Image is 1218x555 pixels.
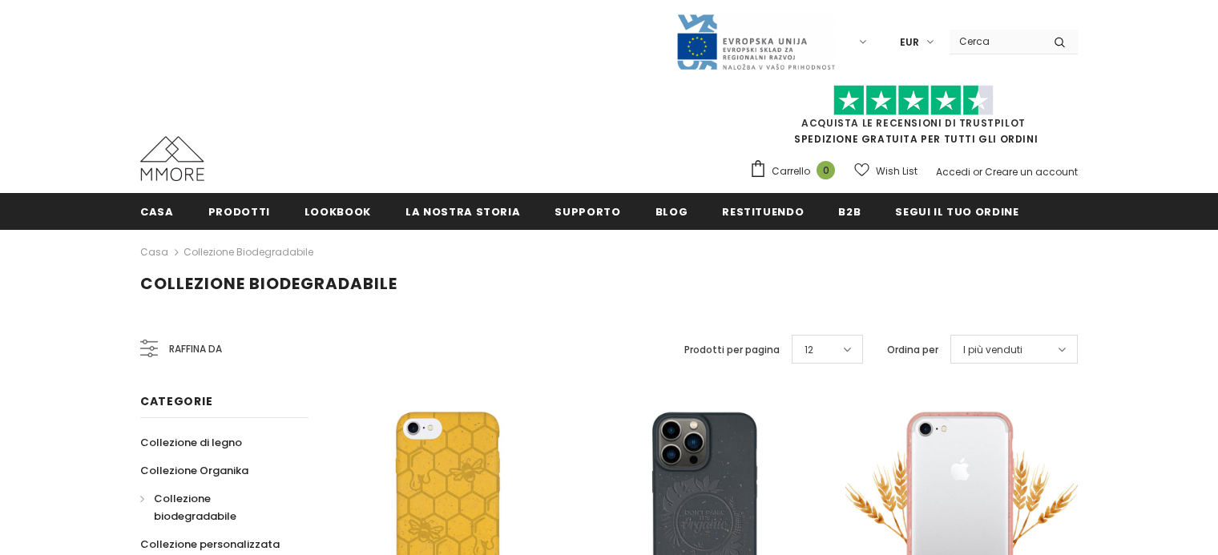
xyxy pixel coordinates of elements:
[900,34,919,50] span: EUR
[140,485,291,530] a: Collezione biodegradabile
[676,13,836,71] img: Javni Razpis
[963,342,1022,358] span: I più venduti
[950,30,1042,53] input: Search Site
[140,193,174,229] a: Casa
[772,163,810,179] span: Carrello
[833,85,994,116] img: Fidati di Pilot Stars
[655,193,688,229] a: Blog
[801,116,1026,130] a: Acquista le recensioni di TrustPilot
[140,456,248,485] a: Collezione Organika
[154,491,236,524] span: Collezione biodegradabile
[749,159,843,183] a: Carrello 0
[722,193,804,229] a: Restituendo
[936,165,970,179] a: Accedi
[838,193,861,229] a: B2B
[555,193,620,229] a: supporto
[973,165,982,179] span: or
[985,165,1078,179] a: Creare un account
[887,342,938,358] label: Ordina per
[184,245,313,259] a: Collezione biodegradabile
[208,193,270,229] a: Prodotti
[838,204,861,219] span: B2B
[140,136,204,181] img: Casi MMORE
[140,204,174,219] span: Casa
[817,161,835,179] span: 0
[304,193,371,229] a: Lookbook
[140,463,248,478] span: Collezione Organika
[684,342,780,358] label: Prodotti per pagina
[876,163,918,179] span: Wish List
[722,204,804,219] span: Restituendo
[676,34,836,48] a: Javni Razpis
[140,243,168,262] a: Casa
[749,92,1078,146] span: SPEDIZIONE GRATUITA PER TUTTI GLI ORDINI
[555,204,620,219] span: supporto
[895,193,1018,229] a: Segui il tuo ordine
[169,340,222,358] span: Raffina da
[405,204,520,219] span: La nostra storia
[140,272,397,295] span: Collezione biodegradabile
[140,537,280,552] span: Collezione personalizzata
[140,435,242,450] span: Collezione di legno
[655,204,688,219] span: Blog
[140,393,212,409] span: Categorie
[405,193,520,229] a: La nostra storia
[895,204,1018,219] span: Segui il tuo ordine
[304,204,371,219] span: Lookbook
[805,342,813,358] span: 12
[208,204,270,219] span: Prodotti
[854,157,918,185] a: Wish List
[140,428,242,456] a: Collezione di legno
